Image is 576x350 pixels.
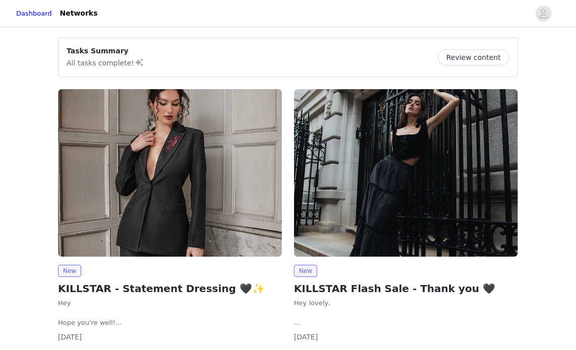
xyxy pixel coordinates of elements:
span: New [294,265,317,277]
img: KILLSTAR - US [294,89,518,257]
button: Review content [438,49,509,65]
a: Networks [54,2,104,25]
p: Hey lovely, [294,298,518,308]
span: New [58,265,81,277]
span: [DATE] [294,333,318,341]
h2: KILLSTAR - Statement Dressing 🖤✨ [58,281,282,296]
a: Dashboard [16,9,52,19]
p: Tasks Summary [67,46,144,56]
div: avatar [539,6,548,22]
span: [DATE] [58,333,82,341]
h2: KILLSTAR Flash Sale - Thank you 🖤 [294,281,518,296]
p: Hope you're well! [58,318,282,328]
p: Thanks so much for helping us promote our flash sale! As a thank you, we'd love to send you 1-3 c... [294,318,518,328]
p: Hey [58,298,282,308]
img: KILLSTAR - US [58,89,282,257]
p: All tasks complete! [67,56,144,68]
